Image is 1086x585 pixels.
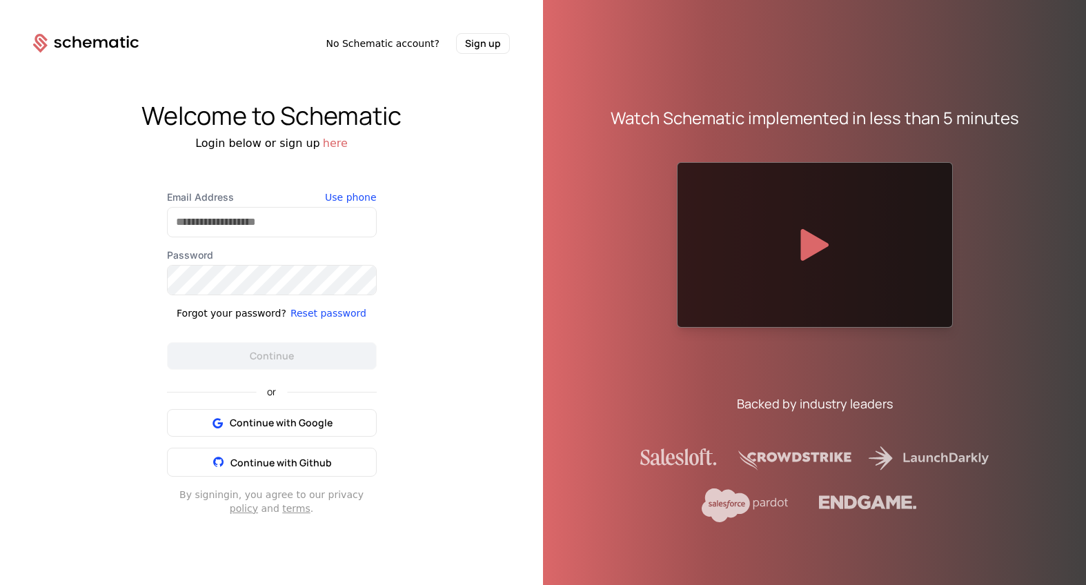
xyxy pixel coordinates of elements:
[323,135,348,152] button: here
[230,503,258,514] a: policy
[167,190,377,204] label: Email Address
[167,409,377,437] button: Continue with Google
[167,488,377,515] div: By signing in , you agree to our privacy and .
[611,107,1019,129] div: Watch Schematic implemented in less than 5 minutes
[282,503,310,514] a: terms
[230,456,332,469] span: Continue with Github
[167,342,377,370] button: Continue
[230,416,333,430] span: Continue with Google
[326,37,440,50] span: No Schematic account?
[256,387,287,397] span: or
[737,394,893,413] div: Backed by industry leaders
[325,190,376,204] button: Use phone
[456,33,510,54] button: Sign up
[167,248,377,262] label: Password
[167,448,377,477] button: Continue with Github
[290,306,366,320] button: Reset password
[177,306,286,320] div: Forgot your password?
